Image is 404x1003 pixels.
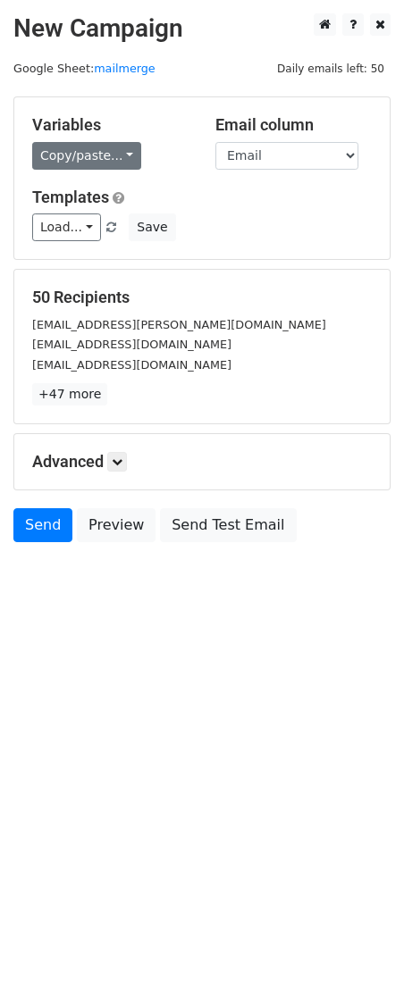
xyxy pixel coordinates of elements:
[271,59,391,79] span: Daily emails left: 50
[32,452,372,472] h5: Advanced
[13,62,156,75] small: Google Sheet:
[13,508,72,542] a: Send
[77,508,156,542] a: Preview
[32,188,109,206] a: Templates
[315,917,404,1003] iframe: Chat Widget
[32,383,107,405] a: +47 more
[271,62,391,75] a: Daily emails left: 50
[32,213,101,241] a: Load...
[13,13,391,44] h2: New Campaign
[32,318,326,331] small: [EMAIL_ADDRESS][PERSON_NAME][DOMAIN_NAME]
[32,358,231,372] small: [EMAIL_ADDRESS][DOMAIN_NAME]
[32,142,141,170] a: Copy/paste...
[129,213,175,241] button: Save
[160,508,296,542] a: Send Test Email
[94,62,156,75] a: mailmerge
[32,115,189,135] h5: Variables
[32,288,372,307] h5: 50 Recipients
[215,115,372,135] h5: Email column
[32,338,231,351] small: [EMAIL_ADDRESS][DOMAIN_NAME]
